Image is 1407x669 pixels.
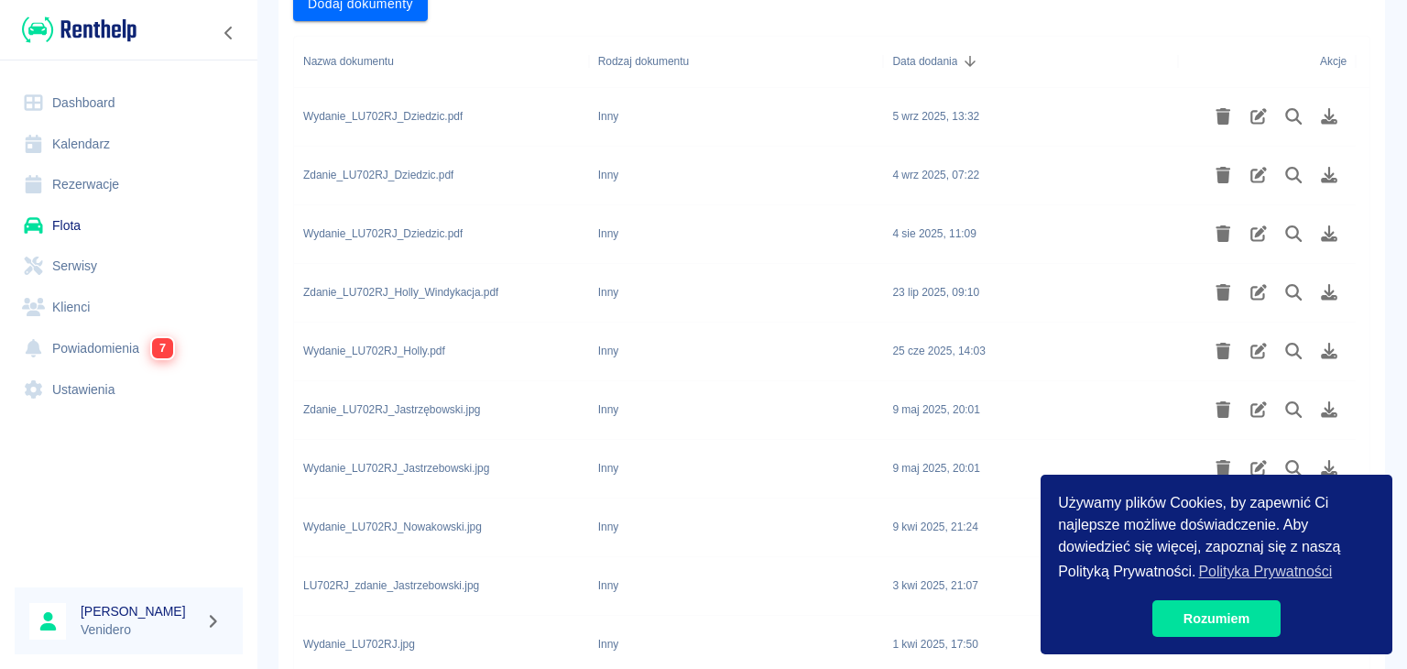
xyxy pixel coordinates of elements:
button: Pobierz plik [1312,394,1347,425]
h6: [PERSON_NAME] [81,602,198,620]
button: Pobierz plik [1312,218,1347,249]
span: 7 [152,338,173,358]
div: LU702RJ_zdanie_Jastrzebowski.jpg [303,577,479,594]
div: Data dodania [892,36,957,87]
div: Data dodania [883,36,1178,87]
button: Pobierz plik [1312,277,1347,308]
button: Podgląd pliku [1276,159,1312,191]
div: Wydanie_LU702RJ_Jastrzebowski.jpg [303,460,489,477]
div: Inny [598,401,619,418]
div: Nazwa dokumentu [303,36,394,87]
button: Pobierz plik [1312,335,1347,367]
div: 9 maj 2025, 20:01 [892,401,979,418]
button: Edytuj rodzaj dokumentu [1241,101,1277,132]
button: Edytuj rodzaj dokumentu [1241,335,1277,367]
div: Rodzaj dokumentu [598,36,689,87]
a: Rezerwacje [15,164,243,205]
div: Zdanie_LU702RJ_Holly_Windykacja.pdf [303,284,498,301]
div: Inny [598,108,619,125]
button: Pobierz plik [1312,159,1347,191]
div: 3 kwi 2025, 21:07 [892,577,977,594]
button: Pobierz plik [1312,453,1347,484]
div: Inny [598,284,619,301]
div: Wydanie_LU702RJ_Dziedzic.pdf [303,225,463,242]
div: Wydanie_LU702RJ_Nowakowski.jpg [303,519,482,535]
button: Edytuj rodzaj dokumentu [1241,277,1277,308]
div: 4 sie 2025, 11:09 [892,225,976,242]
a: Klienci [15,287,243,328]
div: Akcje [1320,36,1347,87]
button: Podgląd pliku [1276,335,1312,367]
div: 25 cze 2025, 14:03 [892,343,985,359]
div: cookieconsent [1041,475,1392,654]
div: Inny [598,636,619,653]
a: Flota [15,205,243,247]
button: Edytuj rodzaj dokumentu [1241,218,1277,249]
button: Usuń plik [1205,218,1241,249]
img: Renthelp logo [22,15,136,45]
div: Inny [598,460,619,477]
button: Zwiń nawigację [215,21,243,45]
button: Usuń plik [1205,394,1241,425]
button: Usuń plik [1205,101,1241,132]
a: Kalendarz [15,124,243,165]
div: Akcje [1178,36,1356,87]
button: Edytuj rodzaj dokumentu [1241,394,1277,425]
div: Zdanie_LU702RJ_Dziedzic.pdf [303,167,453,183]
button: Sort [957,49,983,74]
div: Inny [598,225,619,242]
div: Nazwa dokumentu [294,36,589,87]
div: Wydanie_LU702RJ_Holly.pdf [303,343,445,359]
div: Inny [598,167,619,183]
button: Podgląd pliku [1276,277,1312,308]
div: Zdanie_LU702RJ_Jastrzębowski.jpg [303,401,481,418]
button: Podgląd pliku [1276,218,1312,249]
span: Używamy plików Cookies, by zapewnić Ci najlepsze możliwe doświadczenie. Aby dowiedzieć się więcej... [1058,492,1375,586]
div: 1 kwi 2025, 17:50 [892,636,977,653]
a: Dashboard [15,82,243,124]
a: learn more about cookies [1195,558,1335,586]
div: Inny [598,577,619,594]
button: Edytuj rodzaj dokumentu [1241,159,1277,191]
div: 9 maj 2025, 20:01 [892,460,979,477]
a: Renthelp logo [15,15,136,45]
div: 4 wrz 2025, 07:22 [892,167,979,183]
a: Powiadomienia7 [15,327,243,369]
a: Ustawienia [15,369,243,411]
div: Wydanie_LU702RJ.jpg [303,636,415,653]
button: Edytuj rodzaj dokumentu [1241,453,1277,484]
button: Podgląd pliku [1276,101,1312,132]
p: Venidero [81,620,198,640]
div: Rodzaj dokumentu [589,36,884,87]
div: 5 wrz 2025, 13:32 [892,108,979,125]
button: Usuń plik [1205,335,1241,367]
button: Pobierz plik [1312,101,1347,132]
button: Usuń plik [1205,277,1241,308]
a: Serwisy [15,246,243,287]
div: Wydanie_LU702RJ_Dziedzic.pdf [303,108,463,125]
button: Podgląd pliku [1276,394,1312,425]
button: Podgląd pliku [1276,453,1312,484]
div: 23 lip 2025, 09:10 [892,284,979,301]
div: 9 kwi 2025, 21:24 [892,519,977,535]
button: Usuń plik [1205,453,1241,484]
div: Inny [598,519,619,535]
button: Usuń plik [1205,159,1241,191]
div: Inny [598,343,619,359]
a: dismiss cookie message [1152,600,1281,637]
